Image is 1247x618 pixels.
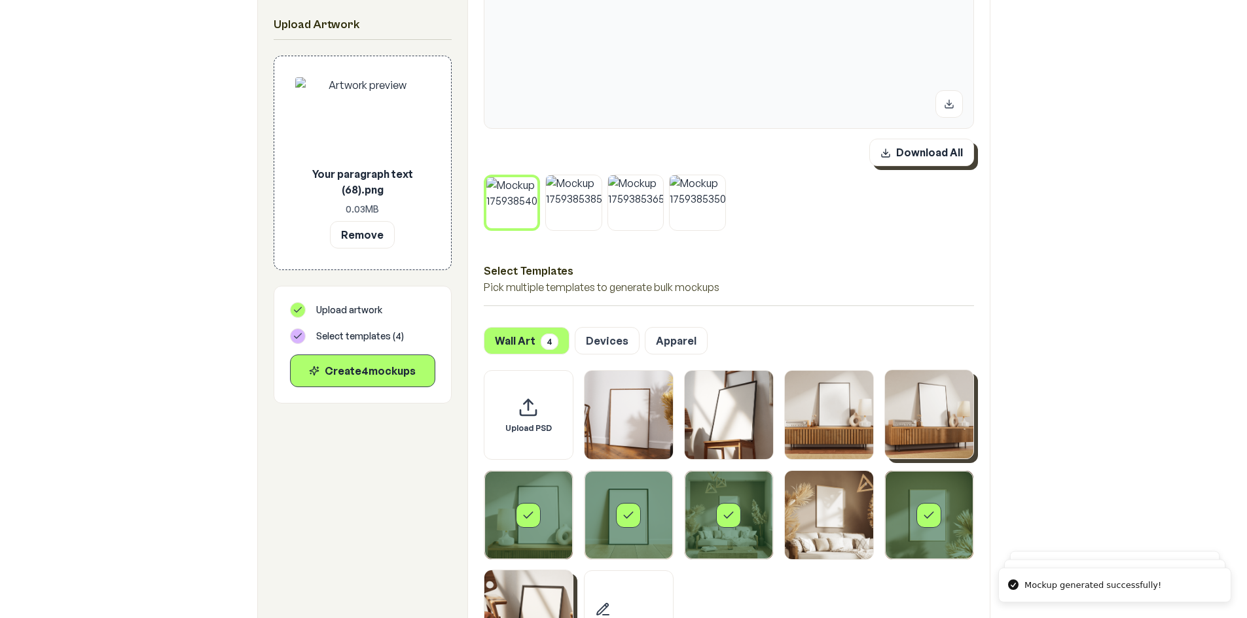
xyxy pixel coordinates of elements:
div: Select template Framed Poster 7 [684,470,774,560]
button: Download mockup [935,90,963,118]
p: Your paragraph text (68).png [295,166,430,197]
button: Remove [330,221,395,249]
button: Devices [575,327,640,354]
div: Select template Framed Poster [584,370,674,460]
span: Upload PSD [505,423,552,434]
span: Upload artwork [316,303,382,317]
h2: Upload Artwork [274,16,452,34]
div: Select template Framed Poster 6 [584,470,674,560]
img: Artwork preview [295,77,430,161]
button: Download All [869,139,974,166]
img: Framed Poster 3 [785,371,873,459]
button: Apparel [645,327,708,354]
button: Wall Art4 [484,327,569,354]
img: Framed Poster [585,371,673,459]
img: Mockup 1759385350353 [670,175,725,231]
img: Mockup 1759385365903 [608,175,664,231]
img: Framed Poster 4 [885,370,973,458]
img: Framed Poster 2 [685,371,773,459]
div: Select template Framed Poster 3 [784,370,874,460]
div: Mockup generated successfully! [1024,579,1161,592]
div: Select template Framed Poster 9 [884,470,974,560]
p: 0.03 MB [295,203,430,216]
div: Upload custom PSD template [484,370,573,460]
div: Select template Framed Poster 5 [484,470,573,560]
span: 4 [541,334,558,350]
div: Select template Framed Poster 4 [884,369,974,459]
img: Framed Poster 8 [785,471,873,559]
img: Mockup 1759385385915 [546,175,602,231]
h3: Select Templates [484,262,974,279]
div: Create 4 mockup s [301,363,424,379]
span: Select templates ( 4 ) [316,330,404,343]
img: Mockup 1759385406900 [486,177,538,229]
div: Select template Framed Poster 2 [684,370,774,460]
div: Select template Framed Poster 8 [784,470,874,560]
button: Create4mockups [290,354,435,387]
p: Pick multiple templates to generate bulk mockups [484,279,974,295]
